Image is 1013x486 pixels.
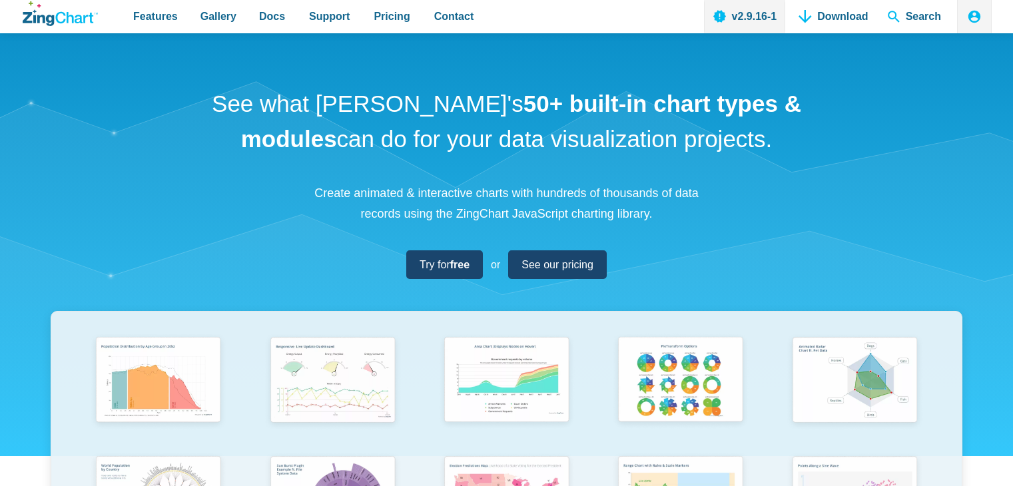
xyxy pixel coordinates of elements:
[71,332,245,451] a: Population Distribution by Age Group in 2052
[768,332,942,451] a: Animated Radar Chart ft. Pet Data
[508,250,607,279] a: See our pricing
[420,256,470,274] span: Try for
[133,7,178,25] span: Features
[437,332,576,431] img: Area Chart (Displays Nodes on Hover)
[207,87,807,156] h1: See what [PERSON_NAME]'s can do for your data visualization projects.
[374,7,410,25] span: Pricing
[420,332,593,451] a: Area Chart (Displays Nodes on Hover)
[23,1,98,26] a: ZingChart Logo. Click to return to the homepage
[200,7,236,25] span: Gallery
[309,7,350,25] span: Support
[521,256,593,274] span: See our pricing
[450,259,470,270] strong: free
[241,91,801,152] strong: 50+ built-in chart types & modules
[611,332,750,431] img: Pie Transform Options
[245,332,419,451] a: Responsive Live Update Dashboard
[307,183,707,224] p: Create animated & interactive charts with hundreds of thousands of data records using the ZingCha...
[89,332,228,431] img: Population Distribution by Age Group in 2052
[406,250,483,279] a: Try forfree
[434,7,474,25] span: Contact
[263,332,402,431] img: Responsive Live Update Dashboard
[785,332,924,431] img: Animated Radar Chart ft. Pet Data
[491,256,500,274] span: or
[259,7,285,25] span: Docs
[593,332,767,451] a: Pie Transform Options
